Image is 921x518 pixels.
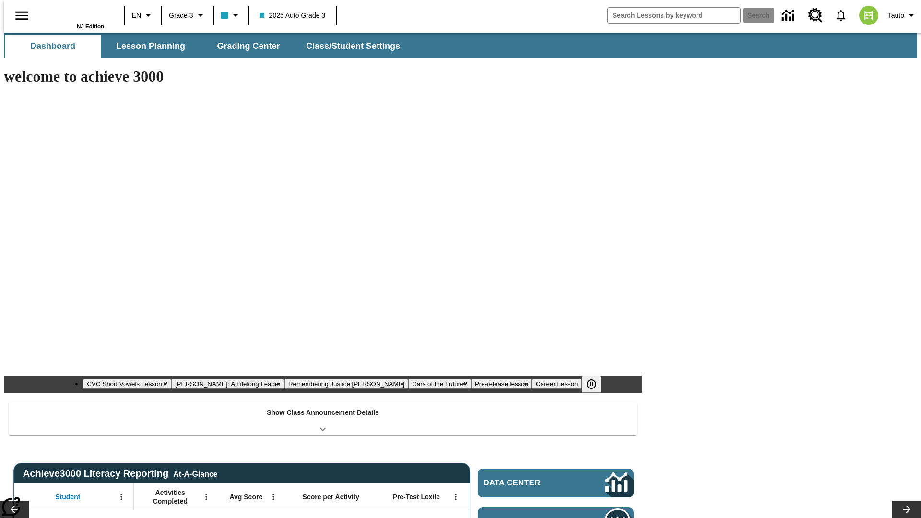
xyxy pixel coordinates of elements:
[114,490,129,504] button: Open Menu
[393,493,440,501] span: Pre-Test Lexile
[484,478,573,488] span: Data Center
[139,488,202,506] span: Activities Completed
[55,493,80,501] span: Student
[4,35,409,58] div: SubNavbar
[199,490,213,504] button: Open Menu
[83,379,171,389] button: Slide 1 CVC Short Vowels Lesson 2
[201,35,296,58] button: Grading Center
[23,468,218,479] span: Achieve3000 Literacy Reporting
[217,7,245,24] button: Class color is light blue. Change class color
[582,376,611,393] div: Pause
[408,379,471,389] button: Slide 4 Cars of the Future?
[888,11,904,21] span: Tauto
[449,490,463,504] button: Open Menu
[303,493,360,501] span: Score per Activity
[267,408,379,418] p: Show Class Announcement Details
[42,3,104,29] div: Home
[132,11,141,21] span: EN
[532,379,581,389] button: Slide 6 Career Lesson
[229,493,262,501] span: Avg Score
[171,379,284,389] button: Slide 2 Dianne Feinstein: A Lifelong Leader
[284,379,408,389] button: Slide 3 Remembering Justice O'Connor
[165,7,210,24] button: Grade: Grade 3, Select a grade
[5,35,101,58] button: Dashboard
[582,376,601,393] button: Pause
[4,68,642,85] h1: welcome to achieve 3000
[8,1,36,30] button: Open side menu
[884,7,921,24] button: Profile/Settings
[478,469,634,497] a: Data Center
[608,8,740,23] input: search field
[9,402,637,435] div: Show Class Announcement Details
[853,3,884,28] button: Select a new avatar
[266,490,281,504] button: Open Menu
[471,379,532,389] button: Slide 5 Pre-release lesson
[803,2,828,28] a: Resource Center, Will open in new tab
[892,501,921,518] button: Lesson carousel, Next
[77,24,104,29] span: NJ Edition
[103,35,199,58] button: Lesson Planning
[260,11,326,21] span: 2025 Auto Grade 3
[776,2,803,29] a: Data Center
[169,11,193,21] span: Grade 3
[859,6,878,25] img: avatar image
[173,468,217,479] div: At-A-Glance
[4,33,917,58] div: SubNavbar
[42,4,104,24] a: Home
[828,3,853,28] a: Notifications
[128,7,158,24] button: Language: EN, Select a language
[298,35,408,58] button: Class/Student Settings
